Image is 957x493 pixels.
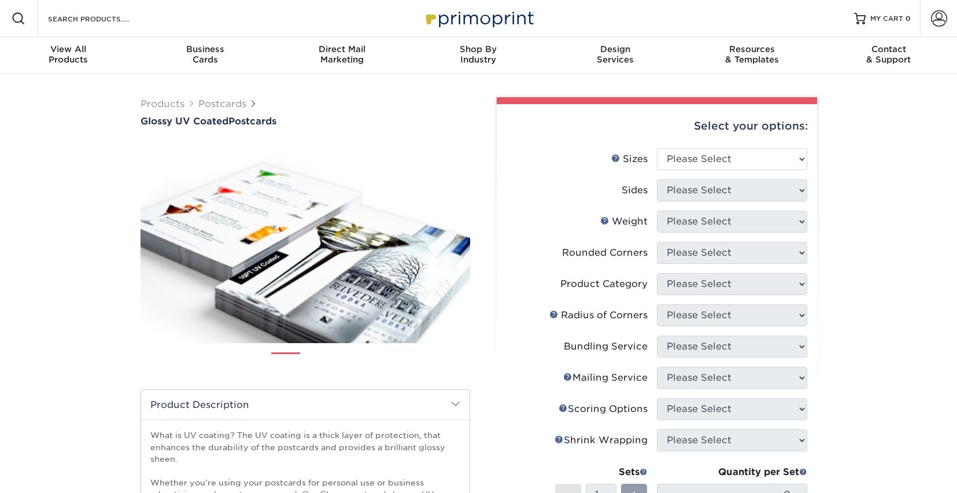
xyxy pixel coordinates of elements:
[559,402,648,416] div: Scoring Options
[141,390,470,420] h2: Product Description
[906,14,911,23] span: 0
[141,116,470,127] a: Glossy UV CoatedPostcards
[622,183,648,197] div: Sides
[310,348,339,377] img: Postcards 02
[547,44,683,65] div: Services
[683,37,820,74] a: Resources& Templates
[563,371,648,385] div: Mailing Service
[562,246,648,260] div: Rounded Corners
[600,215,648,229] div: Weight
[549,308,648,322] div: Radius of Corners
[870,14,903,24] span: MY CART
[683,44,820,65] div: & Templates
[141,128,470,356] img: Glossy UV Coated 01
[564,340,648,354] div: Bundling Service
[271,348,300,377] img: Postcards 01
[547,44,683,54] span: Design
[555,433,648,447] div: Shrink Wrapping
[547,37,683,74] a: DesignServices
[136,44,273,54] span: Business
[821,44,957,54] span: Contact
[611,152,648,166] div: Sizes
[506,104,808,148] div: Select your options:
[274,44,410,54] span: Direct Mail
[141,98,184,109] a: Products
[136,37,273,74] a: BusinessCards
[141,116,228,127] span: Glossy UV Coated
[555,465,648,479] div: Sets
[136,44,273,65] div: Cards
[274,44,410,65] div: Marketing
[421,6,537,31] img: Primoprint
[410,37,546,74] a: Shop ByIndustry
[683,44,820,54] span: Resources
[410,44,546,65] div: Industry
[141,116,470,127] h1: Postcards
[410,44,546,54] span: Shop By
[274,37,410,74] a: Direct MailMarketing
[821,37,957,74] a: Contact& Support
[198,98,246,109] a: Postcards
[47,12,160,25] input: SEARCH PRODUCTS.....
[657,465,807,479] div: Quantity per Set
[821,44,957,65] div: & Support
[560,277,648,291] div: Product Category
